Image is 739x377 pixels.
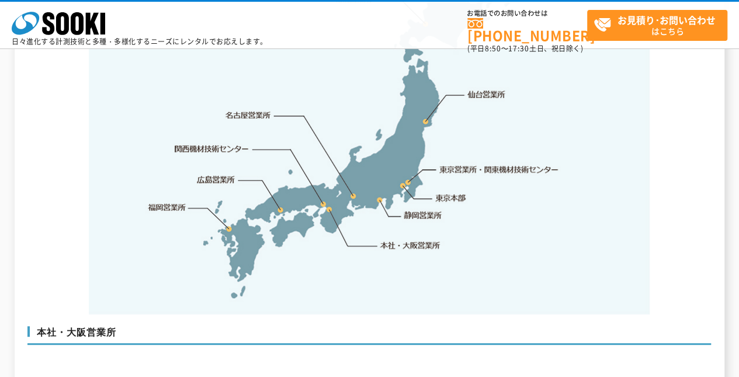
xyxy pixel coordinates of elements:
span: 17:30 [508,43,529,54]
span: はこちら [594,11,727,40]
p: 日々進化する計測技術と多種・多様化するニーズにレンタルでお応えします。 [12,38,268,45]
a: 静岡営業所 [404,210,442,221]
strong: お見積り･お問い合わせ [617,13,716,27]
span: お電話でのお問い合わせは [467,10,587,17]
h3: 本社・大阪営業所 [27,326,711,345]
a: [PHONE_NUMBER] [467,18,587,42]
a: 本社・大阪営業所 [379,239,440,251]
a: 東京本部 [436,193,466,204]
a: 仙台営業所 [467,89,505,100]
a: 関西機材技術センター [175,143,249,155]
a: 名古屋営業所 [225,110,271,121]
a: 広島営業所 [197,173,235,185]
span: (平日 ～ 土日、祝日除く) [467,43,583,54]
a: 東京営業所・関東機材技術センター [440,163,560,175]
a: お見積り･お問い合わせはこちら [587,10,727,41]
a: 福岡営業所 [148,201,186,213]
span: 8:50 [485,43,501,54]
